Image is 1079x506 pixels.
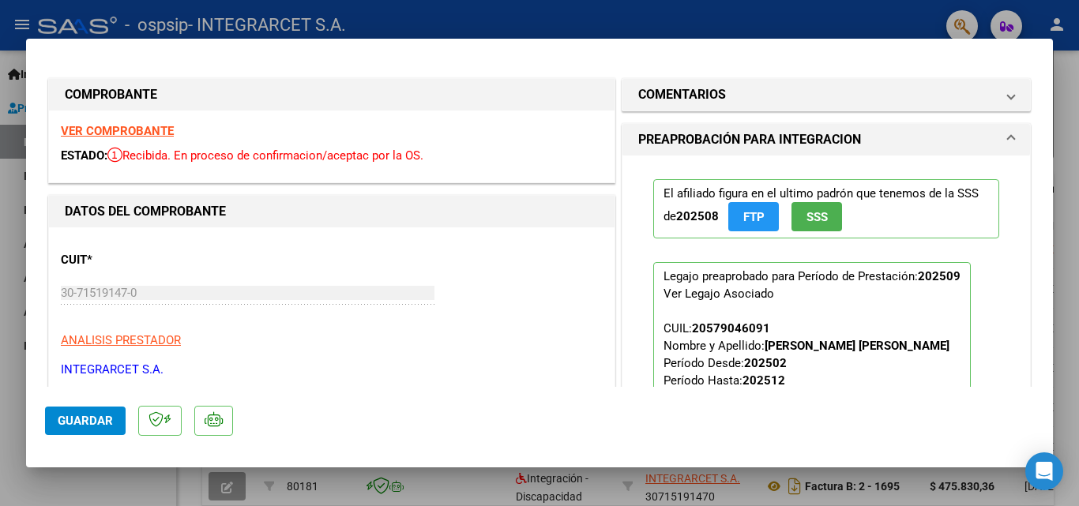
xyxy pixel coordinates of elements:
span: Recibida. En proceso de confirmacion/aceptac por la OS. [107,148,423,163]
strong: COMPROBANTE [65,87,157,102]
span: CUIL: Nombre y Apellido: Período Desde: Período Hasta: Admite Dependencia: [664,321,949,422]
strong: 202502 [744,356,787,370]
div: 20579046091 [692,320,770,337]
div: Open Intercom Messenger [1025,452,1063,490]
span: ANALISIS PRESTADOR [61,333,181,347]
p: Legajo preaprobado para Período de Prestación: [653,262,971,472]
strong: 202508 [676,209,719,223]
mat-expansion-panel-header: PREAPROBACIÓN PARA INTEGRACION [622,124,1030,156]
strong: 202509 [918,269,961,283]
h1: COMENTARIOS [638,85,726,104]
p: CUIT [61,251,224,269]
span: ESTADO: [61,148,107,163]
button: SSS [791,202,842,231]
mat-expansion-panel-header: COMENTARIOS [622,79,1030,111]
strong: 202512 [743,373,785,388]
strong: [PERSON_NAME] [PERSON_NAME] [765,339,949,353]
span: Guardar [58,414,113,428]
p: El afiliado figura en el ultimo padrón que tenemos de la SSS de [653,179,999,238]
button: Guardar [45,407,126,435]
h1: PREAPROBACIÓN PARA INTEGRACION [638,130,861,149]
a: VER COMPROBANTE [61,124,174,138]
button: FTP [728,202,779,231]
span: FTP [743,210,765,224]
strong: DATOS DEL COMPROBANTE [65,204,226,219]
p: INTEGRARCET S.A. [61,361,603,379]
div: Ver Legajo Asociado [664,285,774,302]
span: SSS [806,210,828,224]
